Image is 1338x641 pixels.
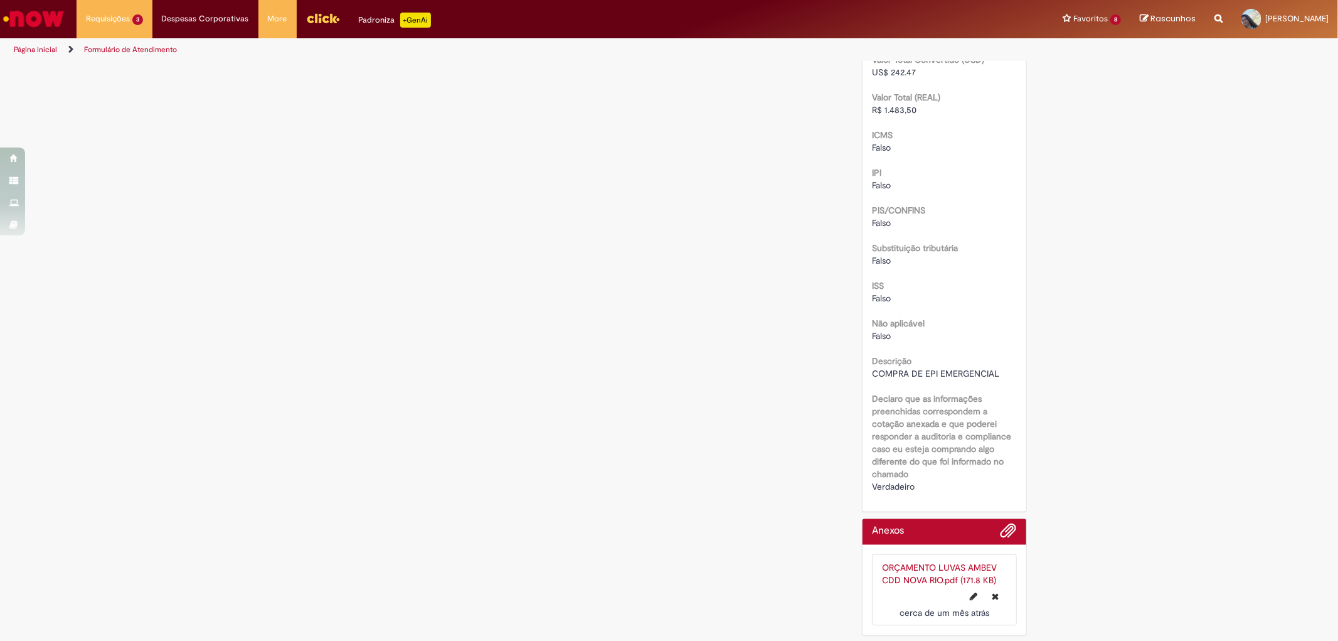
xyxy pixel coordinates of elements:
span: More [268,13,287,25]
img: ServiceNow [1,6,66,31]
b: ICMS [872,129,893,141]
a: Formulário de Atendimento [84,45,177,55]
b: Substituição tributária [872,242,958,254]
span: 8 [1110,14,1121,25]
span: Favoritos [1073,13,1108,25]
span: R$ 1.483,50 [872,104,916,116]
button: Excluir ORÇAMENTO LUVAS AMBEV CDD NOVA RIO.pdf [985,586,1007,606]
time: 28/08/2025 13:01:43 [900,607,989,618]
span: Rascunhos [1150,13,1196,24]
a: Página inicial [14,45,57,55]
span: Falso [872,255,891,266]
span: 3 [132,14,143,25]
b: PIS/CONFINS [872,205,925,216]
b: Valor Total Convertido (USD) [872,54,984,65]
b: IPI [872,167,881,178]
span: [PERSON_NAME] [1265,13,1329,24]
a: ORÇAMENTO LUVAS AMBEV CDD NOVA RIO.pdf (171.8 KB) [882,562,997,586]
b: Declaro que as informações preenchidas correspondem a cotação anexada e que poderei responder a a... [872,393,1011,480]
button: Editar nome de arquivo ORÇAMENTO LUVAS AMBEV CDD NOVA RIO.pdf [963,586,985,606]
span: Verdadeiro [872,481,915,492]
span: COMPRA DE EPI EMERGENCIAL [872,368,999,379]
div: Padroniza [359,13,431,28]
span: cerca de um mês atrás [900,607,989,618]
b: Descrição [872,355,911,367]
span: Requisições [86,13,130,25]
button: Adicionar anexos [1001,522,1017,545]
b: ISS [872,280,884,291]
a: Rascunhos [1140,13,1196,25]
ul: Trilhas de página [9,38,883,62]
h2: Anexos [872,525,904,537]
p: +GenAi [400,13,431,28]
span: Despesas Corporativas [162,13,249,25]
span: Falso [872,142,891,153]
span: Falso [872,180,891,191]
img: click_logo_yellow_360x200.png [306,9,340,28]
span: Falso [872,217,891,229]
span: US$ 242.47 [872,67,916,78]
b: Valor Total (REAL) [872,92,940,103]
span: Falso [872,330,891,342]
b: Não aplicável [872,318,925,329]
span: Falso [872,293,891,304]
